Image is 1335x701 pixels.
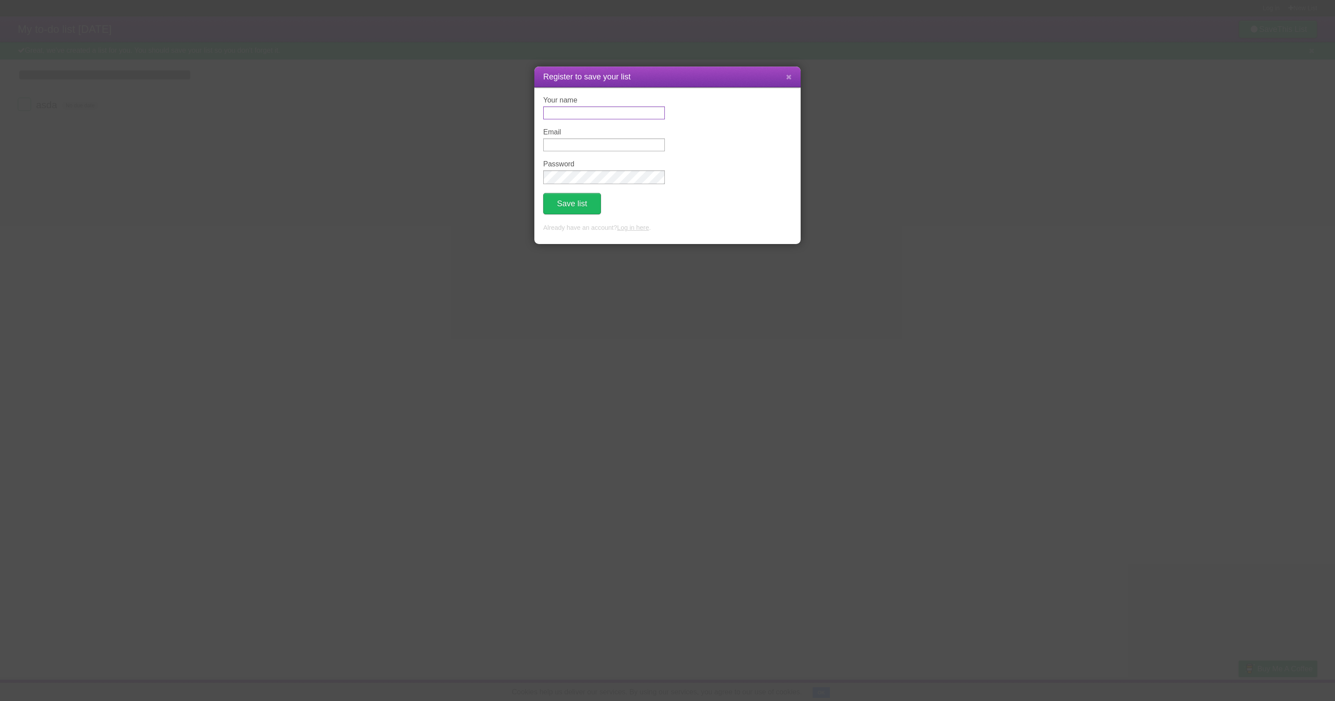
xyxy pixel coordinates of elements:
label: Email [543,128,665,136]
h1: Register to save your list [543,71,792,83]
a: Log in here [617,224,649,231]
label: Your name [543,96,665,104]
p: Already have an account? . [543,223,792,233]
label: Password [543,160,665,168]
button: Save list [543,193,601,214]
